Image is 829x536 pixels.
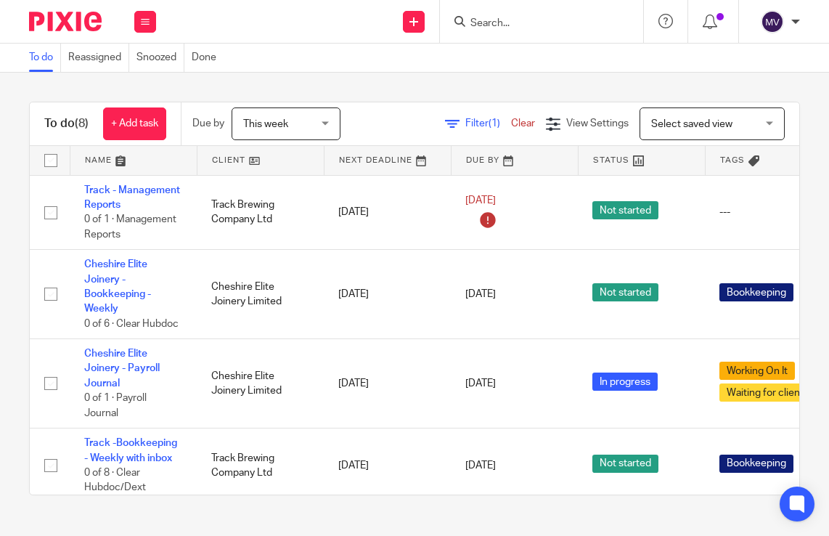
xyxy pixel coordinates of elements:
span: Not started [592,283,658,301]
td: Cheshire Elite Joinery Limited [197,339,324,429]
a: Done [192,44,224,72]
td: [DATE] [324,429,451,503]
a: To do [29,44,61,72]
span: [DATE] [465,289,496,299]
span: 0 of 6 · Clear Hubdoc [84,319,179,329]
span: In progress [592,373,658,391]
td: [DATE] [324,175,451,250]
span: Bookkeeping [719,283,793,301]
span: Select saved view [651,119,732,129]
span: 0 of 8 · Clear Hubdoc/Dext [84,468,146,493]
span: This week [243,119,288,129]
a: Track - Management Reports [84,185,180,210]
td: [DATE] [324,250,451,339]
span: Bookkeeping [719,455,793,473]
a: Snoozed [136,44,184,72]
a: + Add task [103,107,166,140]
span: 0 of 1 · Payroll Journal [84,393,147,418]
span: Not started [592,455,658,473]
img: svg%3E [761,10,784,33]
input: Search [469,17,600,31]
a: Clear [511,118,535,129]
span: View Settings [566,118,629,129]
img: Pixie [29,12,102,31]
span: (8) [75,118,89,129]
span: Filter [465,118,511,129]
a: Track -Bookkeeping - Weekly with inbox [84,438,177,463]
span: Tags [720,156,745,164]
td: [DATE] [324,339,451,429]
p: Due by [192,116,224,131]
span: [DATE] [465,378,496,389]
a: Reassigned [68,44,129,72]
span: Working On It [719,362,795,380]
a: Cheshire Elite Joinery - Payroll Journal [84,349,160,389]
td: Track Brewing Company Ltd [197,429,324,503]
span: Waiting for client [719,383,811,402]
span: (1) [489,118,500,129]
h1: To do [44,116,89,131]
a: Cheshire Elite Joinery - Bookkeeping - Weekly [84,259,151,314]
span: [DATE] [465,195,496,206]
span: Not started [592,201,658,219]
td: Track Brewing Company Ltd [197,175,324,250]
span: [DATE] [465,460,496,471]
div: --- [719,205,817,219]
td: Cheshire Elite Joinery Limited [197,250,324,339]
span: 0 of 1 · Management Reports [84,214,176,240]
